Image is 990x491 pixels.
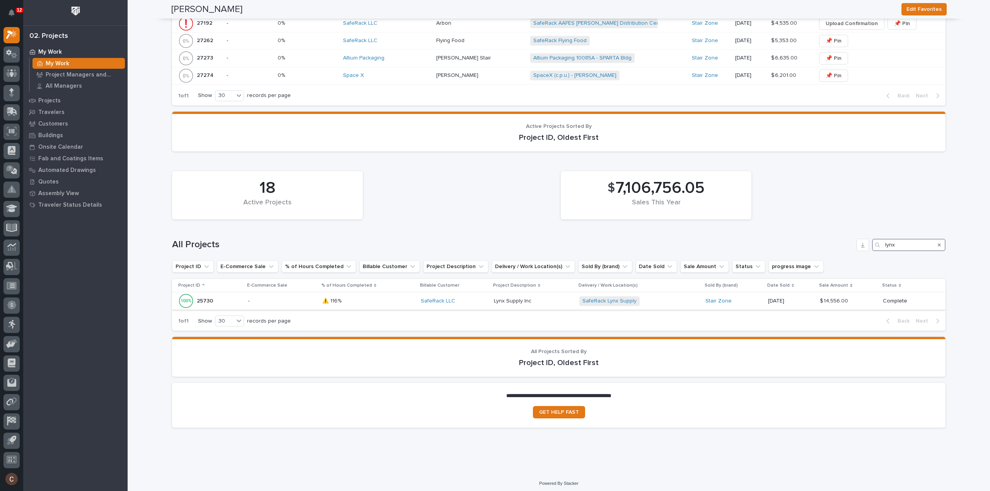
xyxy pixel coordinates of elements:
p: Travelers [38,109,65,116]
p: 1 of 1 [172,312,195,331]
span: 📌 Pin [894,19,910,28]
p: 0% [278,19,287,27]
a: Stair Zone [692,72,718,79]
a: Buildings [23,129,128,141]
a: Traveler Status Details [23,199,128,211]
h1: All Projects [172,239,853,250]
a: SafeRack LLC [343,20,377,27]
p: Project Description [493,281,536,290]
span: Next [916,92,933,99]
p: Automated Drawings [38,167,96,174]
a: Altium Packaging 10085A - SPARTA Bldg [533,55,632,61]
p: $ 6,635.00 [771,53,799,61]
a: SafeRack Flying Food [533,37,587,44]
a: Quotes [23,176,128,187]
p: 27192 [197,19,214,27]
button: Sold By (brand) [578,260,632,273]
p: 0% [278,53,287,61]
p: Show [198,318,212,325]
span: $ [608,181,615,195]
button: % of Hours Completed [282,260,356,273]
p: Arbon [436,19,453,27]
p: Assembly View [38,190,79,197]
p: Flying Food [436,36,466,44]
p: Project ID, Oldest First [181,133,936,142]
button: Next [913,318,946,325]
span: All Projects Sorted By [531,349,587,354]
p: 27274 [197,71,215,79]
p: Fab and Coatings Items [38,155,103,162]
p: [DATE] [735,37,765,44]
a: My Work [30,58,128,69]
a: Customers [23,118,128,129]
a: Stair Zone [705,298,732,304]
a: SpaceX (c.p.u.) - [PERSON_NAME] [533,72,616,79]
p: $ 6,201.00 [771,71,798,79]
div: Notifications12 [10,9,20,22]
p: Quotes [38,178,59,185]
tr: 2719227192 -0%0% SafeRack LLC ArbonArbon SafeRack AAFES [PERSON_NAME] Distribution Center Stair Z... [172,15,946,32]
p: Traveler Status Details [38,202,102,209]
p: - [227,20,272,27]
p: [PERSON_NAME] Stair [436,53,493,61]
button: progress image [768,260,824,273]
p: - [227,72,272,79]
span: 📌 Pin [826,36,841,46]
button: Sale Amount [680,260,729,273]
button: 📌 Pin [888,17,917,30]
p: Date Sold [767,281,790,290]
span: Back [893,318,910,325]
p: [DATE] [735,20,765,27]
button: Back [880,318,913,325]
div: 18 [185,178,350,198]
p: $ 4,535.00 [771,19,799,27]
span: Back [893,92,910,99]
div: 30 [215,92,234,100]
tr: 2727327273 -0%0% Altium Packaging [PERSON_NAME] Stair[PERSON_NAME] Stair Altium Packaging 10085A ... [172,49,946,67]
a: Project Managers and Engineers [30,69,128,80]
a: GET HELP FAST [533,406,585,418]
p: ⚠️ 116% [322,296,343,304]
img: Workspace Logo [68,4,83,18]
div: Active Projects [185,199,350,215]
p: Customers [38,121,68,127]
p: - [227,55,272,61]
tr: 2573025730 -⚠️ 116%⚠️ 116% SafeRack LLC Lynx Supply IncLynx Supply Inc SafeRack Lynx Supply Stair... [172,292,946,310]
button: E-Commerce Sale [217,260,278,273]
h2: [PERSON_NAME] [171,4,242,15]
button: Edit Favorites [901,3,947,15]
span: Active Projects Sorted By [526,124,592,129]
button: Status [732,260,765,273]
p: - [227,37,272,44]
tr: 2727427274 -0%0% Space X [PERSON_NAME][PERSON_NAME] SpaceX (c.p.u.) - [PERSON_NAME] Stair Zone [D... [172,67,946,84]
p: 1 of 1 [172,87,195,105]
p: Show [198,92,212,99]
span: Edit Favorites [906,5,942,14]
p: Sold By (brand) [705,281,738,290]
span: 📌 Pin [826,71,841,80]
p: [DATE] [735,72,765,79]
span: 📌 Pin [826,54,841,63]
p: 27273 [197,53,215,61]
button: Delivery / Work Location(s) [492,260,575,273]
p: records per page [247,92,291,99]
p: 0% [278,71,287,79]
p: Sale Amount [819,281,848,290]
a: Space X [343,72,364,79]
button: Upload Confirmation [819,17,884,30]
a: Automated Drawings [23,164,128,176]
button: 📌 Pin [819,70,848,82]
p: Billable Customer [420,281,459,290]
a: Onsite Calendar [23,141,128,153]
span: GET HELP FAST [539,409,579,415]
a: Stair Zone [692,37,718,44]
a: All Managers [30,80,128,91]
button: Next [913,92,946,99]
a: SafeRack Lynx Supply [582,298,637,304]
tr: 2726227262 -0%0% SafeRack LLC Flying FoodFlying Food SafeRack Flying Food Stair Zone [DATE]$ 5,35... [172,32,946,49]
span: Next [916,318,933,325]
p: Project ID [178,281,200,290]
p: Project ID, Oldest First [181,358,936,367]
a: SafeRack AAFES [PERSON_NAME] Distribution Center [533,20,667,27]
p: [DATE] [735,55,765,61]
